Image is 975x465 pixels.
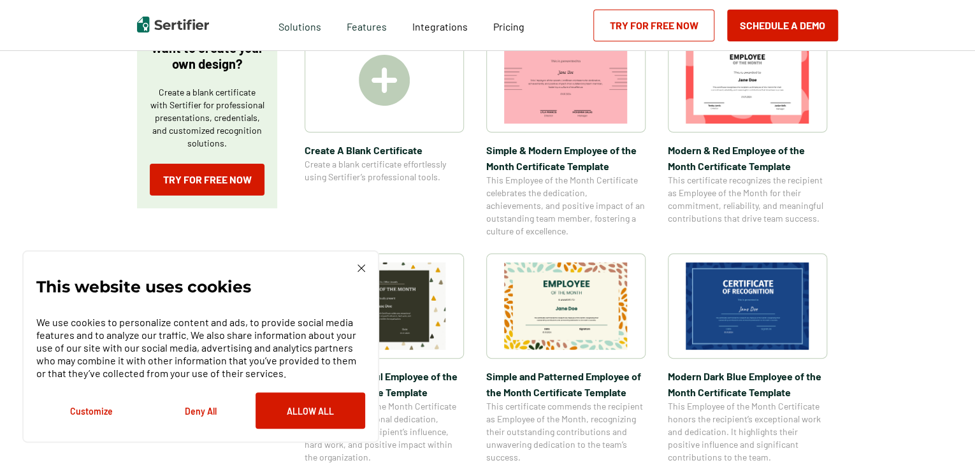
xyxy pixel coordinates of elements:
[305,254,464,464] a: Simple & Colorful Employee of the Month Certificate TemplateSimple & Colorful Employee of the Mon...
[305,368,464,400] span: Simple & Colorful Employee of the Month Certificate Template
[686,36,809,124] img: Modern & Red Employee of the Month Certificate Template
[359,55,410,106] img: Create A Blank Certificate
[486,368,646,400] span: Simple and Patterned Employee of the Month Certificate Template
[668,254,827,464] a: Modern Dark Blue Employee of the Month Certificate TemplateModern Dark Blue Employee of the Month...
[686,262,809,350] img: Modern Dark Blue Employee of the Month Certificate Template
[668,400,827,464] span: This Employee of the Month Certificate honors the recipient’s exceptional work and dedication. It...
[486,27,646,238] a: Simple & Modern Employee of the Month Certificate TemplateSimple & Modern Employee of the Month C...
[137,17,209,32] img: Sertifier | Digital Credentialing Platform
[727,10,838,41] button: Schedule a Demo
[322,262,446,350] img: Simple & Colorful Employee of the Month Certificate Template
[36,316,365,380] p: We use cookies to personalize content and ads, to provide social media features and to analyze ou...
[150,40,264,72] p: Want to create your own design?
[911,404,975,465] iframe: Chat Widget
[493,17,524,33] a: Pricing
[486,400,646,464] span: This certificate commends the recipient as Employee of the Month, recognizing their outstanding c...
[486,174,646,238] span: This Employee of the Month Certificate celebrates the dedication, achievements, and positive impa...
[412,20,468,32] span: Integrations
[146,392,256,429] button: Deny All
[305,142,464,158] span: Create A Blank Certificate
[150,164,264,196] a: Try for Free Now
[493,20,524,32] span: Pricing
[486,254,646,464] a: Simple and Patterned Employee of the Month Certificate TemplateSimple and Patterned Employee of t...
[412,17,468,33] a: Integrations
[256,392,365,429] button: Allow All
[668,27,827,238] a: Modern & Red Employee of the Month Certificate TemplateModern & Red Employee of the Month Certifi...
[486,142,646,174] span: Simple & Modern Employee of the Month Certificate Template
[150,86,264,150] p: Create a blank certificate with Sertifier for professional presentations, credentials, and custom...
[278,17,321,33] span: Solutions
[347,17,387,33] span: Features
[504,262,628,350] img: Simple and Patterned Employee of the Month Certificate Template
[305,400,464,464] span: This Employee of the Month Certificate celebrates exceptional dedication, highlighting the recipi...
[668,368,827,400] span: Modern Dark Blue Employee of the Month Certificate Template
[357,264,365,272] img: Cookie Popup Close
[36,392,146,429] button: Customize
[668,142,827,174] span: Modern & Red Employee of the Month Certificate Template
[593,10,714,41] a: Try for Free Now
[36,280,251,293] p: This website uses cookies
[504,36,628,124] img: Simple & Modern Employee of the Month Certificate Template
[668,174,827,225] span: This certificate recognizes the recipient as Employee of the Month for their commitment, reliabil...
[305,158,464,183] span: Create a blank certificate effortlessly using Sertifier’s professional tools.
